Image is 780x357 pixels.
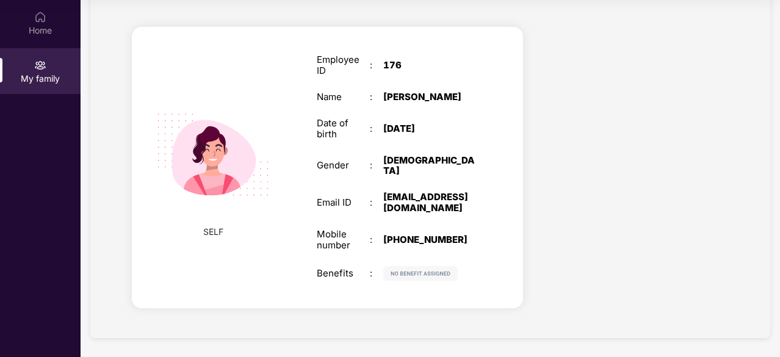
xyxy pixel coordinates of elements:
img: svg+xml;base64,PHN2ZyBpZD0iSG9tZSIgeG1sbnM9Imh0dHA6Ly93d3cudzMub3JnLzIwMDAvc3ZnIiB3aWR0aD0iMjAiIG... [34,11,46,23]
div: : [370,123,383,134]
div: 176 [383,60,476,71]
span: SELF [203,225,223,239]
div: [PERSON_NAME] [383,92,476,103]
img: svg+xml;base64,PHN2ZyB4bWxucz0iaHR0cDovL3d3dy53My5vcmcvMjAwMC9zdmciIHdpZHRoPSIyMjQiIGhlaWdodD0iMT... [142,84,283,225]
div: Employee ID [317,54,370,76]
div: Benefits [317,268,370,279]
div: : [370,160,383,171]
div: : [370,234,383,245]
div: Mobile number [317,229,370,251]
div: : [370,92,383,103]
div: : [370,268,383,279]
div: [DATE] [383,123,476,134]
div: [EMAIL_ADDRESS][DOMAIN_NAME] [383,192,476,214]
div: [PHONE_NUMBER] [383,234,476,245]
div: : [370,60,383,71]
div: Date of birth [317,118,370,140]
img: svg+xml;base64,PHN2ZyB4bWxucz0iaHR0cDovL3d3dy53My5vcmcvMjAwMC9zdmciIHdpZHRoPSIxMjIiIGhlaWdodD0iMj... [383,266,458,281]
div: : [370,197,383,208]
div: [DEMOGRAPHIC_DATA] [383,155,476,177]
div: Gender [317,160,370,171]
img: svg+xml;base64,PHN2ZyB3aWR0aD0iMjAiIGhlaWdodD0iMjAiIHZpZXdCb3g9IjAgMCAyMCAyMCIgZmlsbD0ibm9uZSIgeG... [34,59,46,71]
div: Email ID [317,197,370,208]
div: Name [317,92,370,103]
